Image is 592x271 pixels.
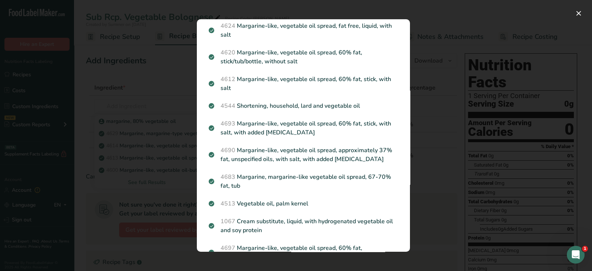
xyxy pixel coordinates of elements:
span: 1 [582,246,588,252]
p: Margarine-like, vegetable oil spread, 60% fat, stick, with salt [209,75,398,93]
span: 4693 [221,120,235,128]
span: 4620 [221,48,235,57]
span: 4697 [221,244,235,252]
p: Margarine-like, vegetable oil spread, 60% fat, stick/tub/bottle, without salt, with added [MEDICA... [209,244,398,261]
p: Margarine-like, vegetable oil spread, approximately 37% fat, unspecified oils, with salt, with ad... [209,146,398,164]
span: 4624 [221,22,235,30]
span: 4683 [221,173,235,181]
p: Shortening, household, lard and vegetable oil [209,101,398,110]
p: Margarine-like, vegetable oil spread, 60% fat, stick/tub/bottle, without salt [209,48,398,66]
span: 4690 [221,146,235,154]
p: Margarine-like, vegetable oil spread, 60% fat, stick, with salt, with added [MEDICAL_DATA] [209,119,398,137]
span: 4544 [221,102,235,110]
p: Margarine, margarine-like vegetable oil spread, 67-70% fat, tub [209,173,398,190]
p: Cream substitute, liquid, with hydrogenated vegetable oil and soy protein [209,217,398,235]
p: Vegetable oil, palm kernel [209,199,398,208]
span: 4612 [221,75,235,83]
span: 4513 [221,200,235,208]
p: Margarine-like, vegetable oil spread, fat free, liquid, with salt [209,21,398,39]
iframe: Intercom live chat [567,246,585,264]
span: 1067 [221,217,235,225]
